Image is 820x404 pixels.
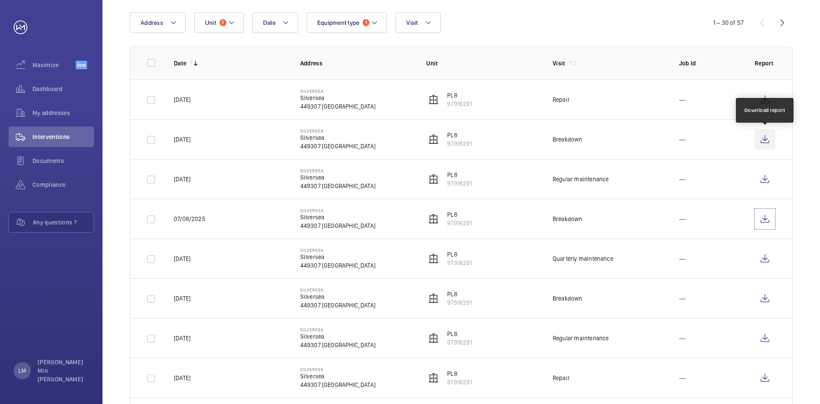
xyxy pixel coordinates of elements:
p: Silversea [300,94,375,102]
p: PL8 [447,330,472,338]
p: [DATE] [174,254,190,263]
p: PL8 [447,290,472,298]
p: [PERSON_NAME] Min [PERSON_NAME] [38,358,89,383]
p: 97916291 [447,298,472,307]
p: --- [679,374,686,382]
p: [DATE] [174,334,190,342]
div: Quarterly maintenance [553,254,613,263]
span: Equipment type [317,19,360,26]
span: Compliance [32,180,94,189]
p: 449307 [GEOGRAPHIC_DATA] [300,380,375,389]
p: 97916291 [447,219,472,227]
p: [DATE] [174,95,190,104]
button: Address [130,12,186,33]
div: Breakdown [553,294,583,303]
p: Visit [553,59,565,68]
p: Address [300,59,413,68]
p: PL8 [447,250,472,259]
button: Equipment type1 [307,12,387,33]
img: elevator.svg [428,134,439,144]
span: Documents [32,156,94,165]
p: 97916291 [447,100,472,108]
p: --- [679,175,686,183]
p: Report [755,59,775,68]
div: Regular maintenance [553,175,609,183]
p: PL8 [447,210,472,219]
span: Visit [406,19,418,26]
img: elevator.svg [428,373,439,383]
p: Silversea [300,327,375,332]
p: 97916291 [447,179,472,188]
p: --- [679,215,686,223]
img: elevator.svg [428,94,439,105]
div: Repair [553,374,570,382]
p: PL8 [447,131,472,139]
p: LM [18,366,26,375]
div: Breakdown [553,215,583,223]
p: 97916291 [447,338,472,347]
span: Interventions [32,133,94,141]
div: Breakdown [553,135,583,144]
p: Silversea [300,287,375,292]
p: Job Id [679,59,741,68]
p: Silversea [300,292,375,301]
p: --- [679,135,686,144]
p: Silversea [300,128,375,133]
button: Date [252,12,298,33]
p: Silversea [300,208,375,213]
p: 07/08/2025 [174,215,205,223]
p: --- [679,334,686,342]
img: elevator.svg [428,214,439,224]
p: 449307 [GEOGRAPHIC_DATA] [300,261,375,270]
p: Date [174,59,186,68]
p: Silversea [300,213,375,221]
span: Unit [205,19,216,26]
p: 449307 [GEOGRAPHIC_DATA] [300,341,375,349]
p: 97916291 [447,378,472,386]
p: 449307 [GEOGRAPHIC_DATA] [300,102,375,111]
p: 97916291 [447,139,472,148]
p: Silversea [300,88,375,94]
img: elevator.svg [428,254,439,264]
span: My addresses [32,109,94,117]
div: Regular maintenance [553,334,609,342]
p: PL8 [447,171,472,179]
p: Silversea [300,173,375,182]
p: --- [679,294,686,303]
p: Silversea [300,248,375,253]
button: Unit1 [194,12,244,33]
span: Beta [76,61,87,69]
p: Silversea [300,133,375,142]
p: 97916291 [447,259,472,267]
div: Download report [744,106,785,114]
p: [DATE] [174,135,190,144]
p: 449307 [GEOGRAPHIC_DATA] [300,301,375,310]
span: 1 [363,19,369,26]
p: Silversea [300,367,375,372]
span: Maximize [32,61,76,69]
span: 1 [220,19,226,26]
p: 449307 [GEOGRAPHIC_DATA] [300,182,375,190]
span: Address [141,19,163,26]
p: Silversea [300,253,375,261]
p: [DATE] [174,294,190,303]
img: elevator.svg [428,293,439,304]
p: Silversea [300,332,375,341]
p: PL8 [447,369,472,378]
img: elevator.svg [428,333,439,343]
span: Any questions ? [33,218,94,227]
p: Silversea [300,372,375,380]
button: Visit [395,12,440,33]
p: Silversea [300,168,375,173]
div: 1 – 30 of 57 [713,18,744,27]
p: Unit [426,59,539,68]
p: --- [679,95,686,104]
span: Dashboard [32,85,94,93]
img: elevator.svg [428,174,439,184]
p: 449307 [GEOGRAPHIC_DATA] [300,221,375,230]
p: --- [679,254,686,263]
p: [DATE] [174,374,190,382]
span: Date [263,19,275,26]
p: PL8 [447,91,472,100]
div: Repair [553,95,570,104]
